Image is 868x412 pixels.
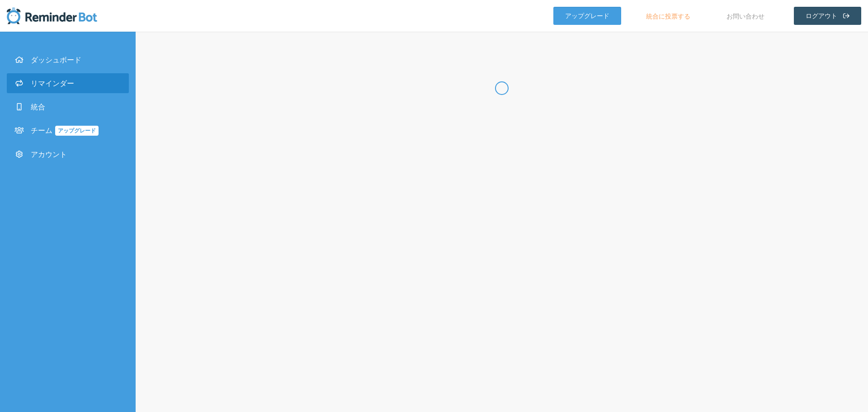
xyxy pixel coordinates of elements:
font: アップグレード [565,12,609,20]
a: チームアップグレード [7,120,129,141]
a: アカウント [7,144,129,164]
font: アップグレード [58,127,96,134]
font: ログアウト [806,12,837,20]
font: チーム [31,126,52,134]
a: リマインダー [7,73,129,93]
a: 統合に投票する [635,7,702,25]
font: 統合に投票する [646,12,690,20]
a: 統合 [7,97,129,117]
a: お問い合わせ [715,7,776,25]
font: リマインダー [31,79,74,87]
font: ダッシュボード [31,55,81,64]
img: リマインダーボット [7,7,97,25]
a: アップグレード [553,7,621,25]
a: ダッシュボード [7,50,129,70]
font: アカウント [31,150,67,158]
a: ログアウト [794,7,862,25]
font: 統合 [31,102,45,111]
font: お問い合わせ [726,12,764,20]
